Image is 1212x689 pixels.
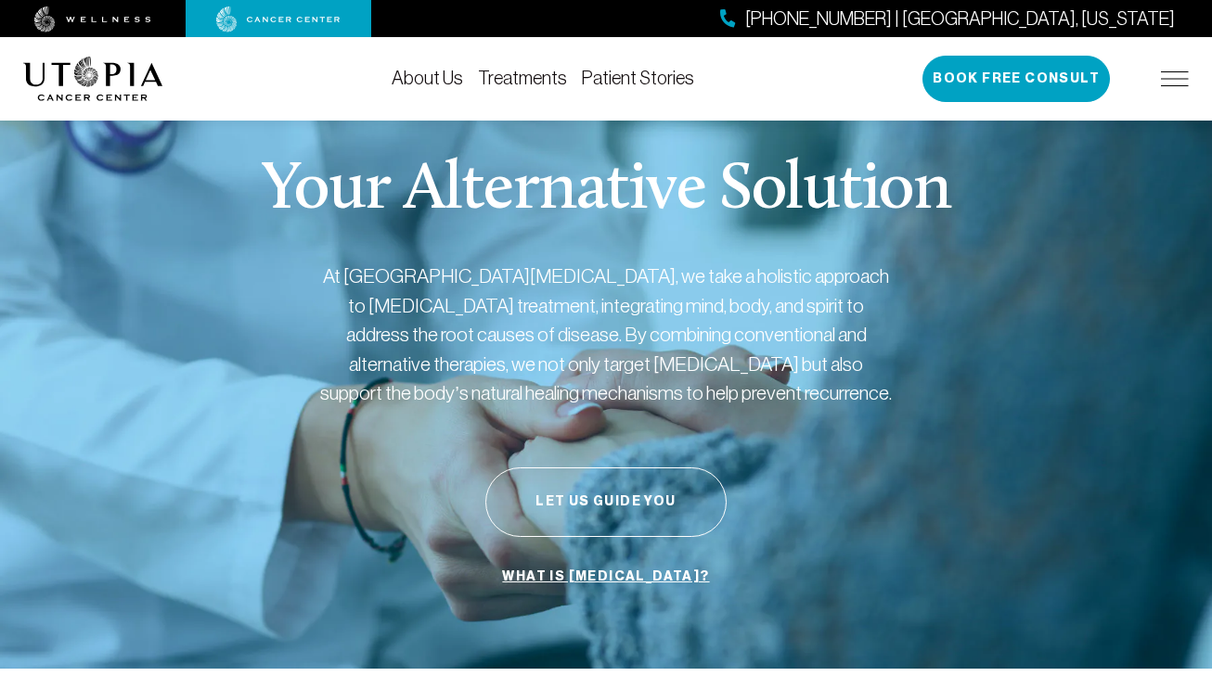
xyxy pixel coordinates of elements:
span: [PHONE_NUMBER] | [GEOGRAPHIC_DATA], [US_STATE] [745,6,1175,32]
a: [PHONE_NUMBER] | [GEOGRAPHIC_DATA], [US_STATE] [720,6,1175,32]
a: Patient Stories [582,68,694,88]
button: Book Free Consult [922,56,1110,102]
img: cancer center [216,6,341,32]
a: Treatments [478,68,567,88]
a: What is [MEDICAL_DATA]? [497,559,714,594]
img: logo [23,57,163,101]
img: wellness [34,6,151,32]
a: About Us [392,68,463,88]
img: icon-hamburger [1161,71,1189,86]
p: At [GEOGRAPHIC_DATA][MEDICAL_DATA], we take a holistic approach to [MEDICAL_DATA] treatment, inte... [318,262,894,408]
p: Your Alternative Solution [261,158,950,224]
button: Let Us Guide You [485,467,727,537]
